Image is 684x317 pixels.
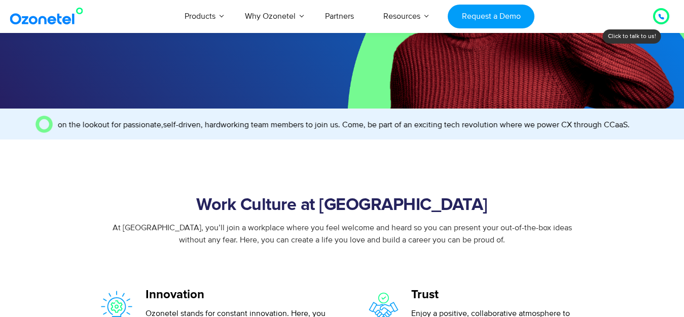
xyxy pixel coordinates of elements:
[35,116,53,133] img: O Image
[57,119,649,131] marquee: And we are on the lookout for passionate,self-driven, hardworking team members to join us. Come, ...
[58,195,627,216] h2: Work Culture at [GEOGRAPHIC_DATA]
[146,288,335,302] h5: Innovation
[411,288,587,302] h5: Trust
[113,223,572,245] span: At [GEOGRAPHIC_DATA], you’ll join a workplace where you feel welcome and heard so you can present...
[448,5,534,28] a: Request a Demo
